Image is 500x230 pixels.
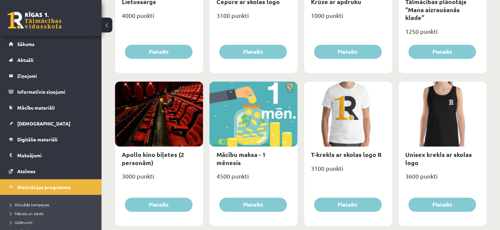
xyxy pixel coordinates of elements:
div: 4000 punkti [115,10,203,27]
div: 3000 punkti [115,170,203,187]
a: Informatīvie ziņojumi [9,84,93,99]
a: Maksājumi [9,147,93,163]
a: Uzdevumi [10,219,95,225]
div: 3100 punkti [304,163,392,180]
a: Mācību maksa - 1 mēnesis [216,151,265,166]
legend: Informatīvie ziņojumi [17,84,93,99]
a: Motivācijas programma [9,179,93,195]
button: Pieteikt [125,198,192,212]
div: 4500 punkti [209,170,297,187]
a: [DEMOGRAPHIC_DATA] [9,116,93,131]
span: Motivācijas programma [17,184,71,190]
a: Aktuālās kampaņas [10,202,95,208]
span: Aktuāli [17,57,33,63]
button: Pieteikt [314,198,382,212]
a: Mācies un ziedo [10,210,95,216]
span: [DEMOGRAPHIC_DATA] [17,120,70,127]
span: Aktuālās kampaņas [10,202,49,207]
button: Pieteikt [314,45,382,59]
div: 1000 punkti [304,10,392,27]
div: 1250 punkti [399,26,486,43]
span: Mācību materiāli [17,105,55,111]
div: 3600 punkti [399,170,486,187]
button: Pieteikt [408,45,476,59]
button: Pieteikt [219,198,287,212]
a: Sākums [9,36,93,52]
a: Apollo kino biļetes (2 personām) [122,151,184,166]
a: Rīgas 1. Tālmācības vidusskola [7,12,62,29]
legend: Maksājumi [17,147,93,163]
span: Uzdevumi [10,220,32,225]
span: Mācies un ziedo [10,211,44,216]
legend: Ziņojumi [17,68,93,84]
a: Ziņojumi [9,68,93,84]
a: Unisex krekls ar skolas logo [405,151,472,166]
span: Atzīmes [17,168,36,174]
button: Pieteikt [219,45,287,59]
a: Digitālie materiāli [9,132,93,147]
a: Mācību materiāli [9,100,93,115]
a: Atzīmes [9,163,93,179]
span: Sākums [17,41,35,47]
button: Pieteikt [408,198,476,212]
img: Atlaide [282,82,297,93]
a: Aktuāli [9,52,93,68]
a: T-krekls ar skolas logo R [311,151,382,158]
div: 3100 punkti [209,10,297,27]
span: Digitālie materiāli [17,136,58,142]
button: Pieteikt [125,45,192,59]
